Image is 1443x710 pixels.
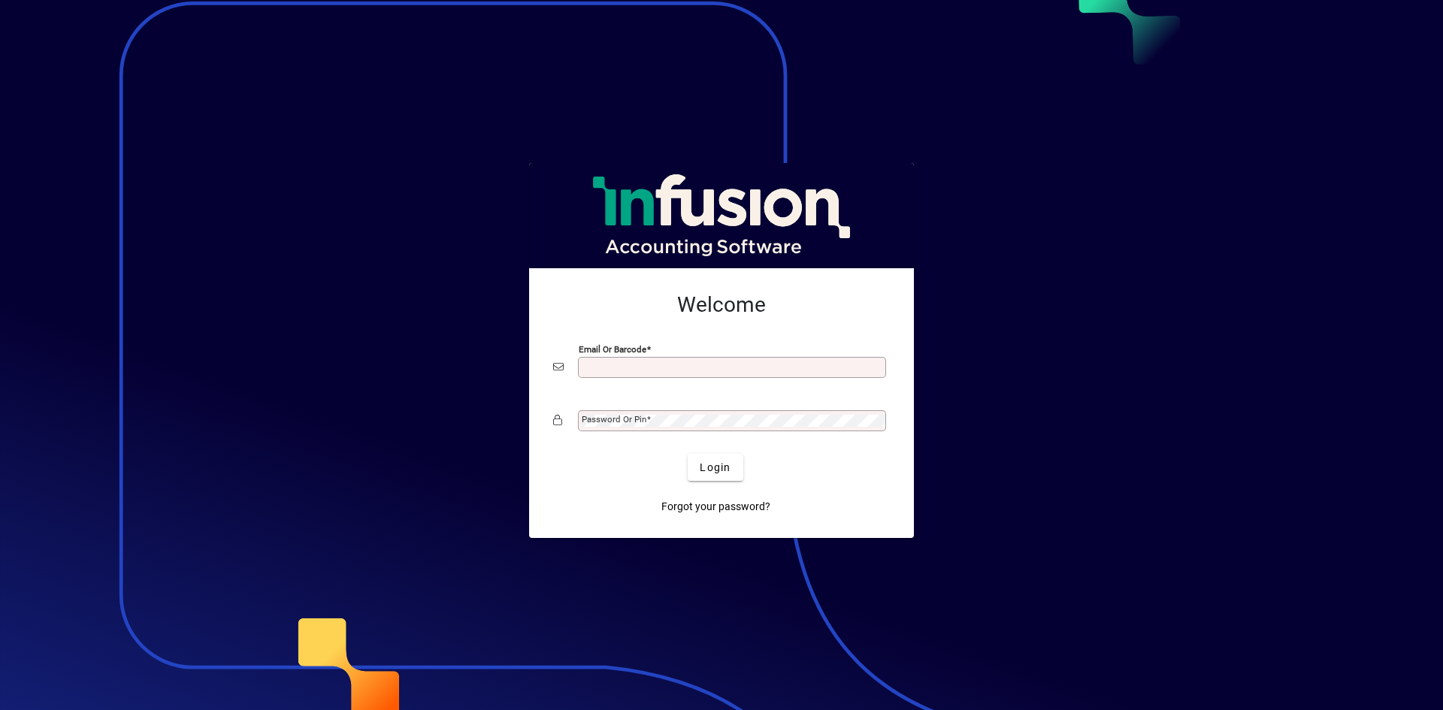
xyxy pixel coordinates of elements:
[688,454,743,481] button: Login
[579,344,646,355] mat-label: Email or Barcode
[700,460,731,476] span: Login
[582,414,646,424] mat-label: Password or Pin
[661,499,770,515] span: Forgot your password?
[553,292,890,318] h2: Welcome
[655,493,776,520] a: Forgot your password?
